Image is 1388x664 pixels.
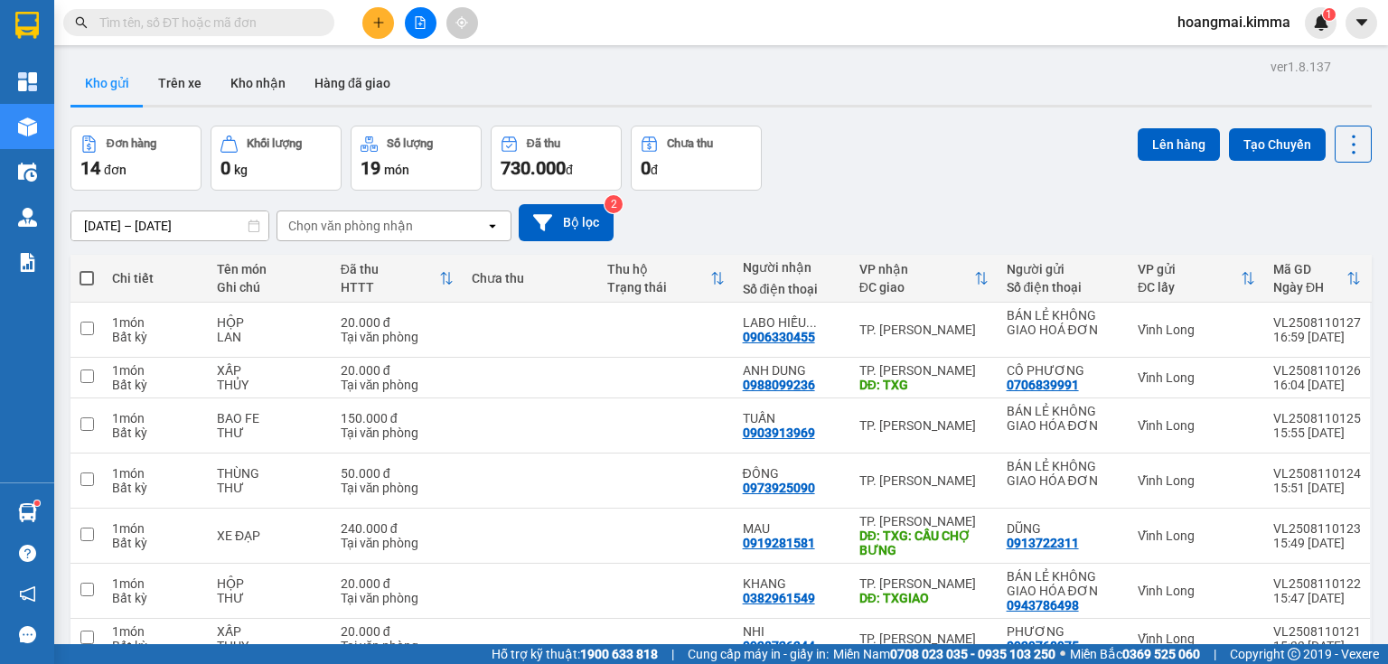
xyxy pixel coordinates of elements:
[112,411,199,426] div: 1 món
[859,528,989,557] div: DĐ: TXG: CẦU CHỢ BƯNG
[15,37,142,59] div: CÔ PHƯƠNG
[341,481,454,495] div: Tại văn phòng
[217,591,323,605] div: THƯ
[1313,14,1329,31] img: icon-new-feature
[217,315,323,330] div: HỘP
[341,363,454,378] div: 20.000 đ
[580,647,658,661] strong: 1900 633 818
[18,503,37,522] img: warehouse-icon
[491,126,622,191] button: Đã thu730.000đ
[112,271,199,285] div: Chi tiết
[99,13,313,33] input: Tìm tên, số ĐT hoặc mã đơn
[1007,378,1079,392] div: 0706839991
[15,12,39,39] img: logo-vxr
[859,262,974,276] div: VP nhận
[220,157,230,179] span: 0
[1288,648,1300,660] span: copyright
[112,521,199,536] div: 1 món
[112,378,199,392] div: Bất kỳ
[1138,418,1255,433] div: Vĩnh Long
[362,7,394,39] button: plus
[1007,459,1120,488] div: BÁN LẺ KHÔNG GIAO HÓA ĐƠN
[1346,7,1377,39] button: caret-down
[833,644,1055,664] span: Miền Nam
[341,315,454,330] div: 20.000 đ
[217,411,323,426] div: BAO FE
[1007,598,1079,613] div: 0943786498
[217,639,323,653] div: THUY
[300,61,405,105] button: Hàng đã giao
[566,163,573,177] span: đ
[667,137,713,150] div: Chưa thu
[1271,57,1331,77] div: ver 1.8.137
[1007,536,1079,550] div: 0913722311
[112,330,199,344] div: Bất kỳ
[341,639,454,653] div: Tại văn phòng
[70,61,144,105] button: Kho gửi
[651,163,658,177] span: đ
[688,644,829,664] span: Cung cấp máy in - giấy in:
[18,163,37,182] img: warehouse-icon
[455,16,468,29] span: aim
[217,262,323,276] div: Tên món
[217,576,323,591] div: HỘP
[341,624,454,639] div: 20.000 đ
[743,378,815,392] div: 0988099236
[341,411,454,426] div: 150.000 đ
[1007,404,1120,433] div: BÁN LẺ KHÔNG GIAO HÓA ĐƠN
[1138,528,1255,543] div: Vĩnh Long
[341,466,454,481] div: 50.000 đ
[34,500,40,506] sup: 1
[1273,315,1361,330] div: VL2508110127
[743,426,815,440] div: 0903913969
[1273,624,1361,639] div: VL2508110121
[631,126,762,191] button: Chưa thu0đ
[1070,644,1200,664] span: Miền Bắc
[527,137,560,150] div: Đã thu
[859,378,989,392] div: DĐ: TXG
[1138,262,1241,276] div: VP gửi
[1138,280,1241,295] div: ĐC lấy
[859,418,989,433] div: TP. [PERSON_NAME]
[1273,363,1361,378] div: VL2508110126
[1138,473,1255,488] div: Vĩnh Long
[492,644,658,664] span: Hỗ trợ kỹ thuật:
[519,204,614,241] button: Bộ lọc
[743,639,815,653] div: 0938726344
[1007,569,1120,598] div: BÁN LẺ KHÔNG GIAO HÓA ĐƠN
[1273,330,1361,344] div: 16:59 [DATE]
[217,481,323,495] div: THƯ
[1138,323,1255,337] div: Vĩnh Long
[71,211,268,240] input: Select a date range.
[19,626,36,643] span: message
[1273,576,1361,591] div: VL2508110122
[112,315,199,330] div: 1 món
[341,536,454,550] div: Tại văn phòng
[112,576,199,591] div: 1 món
[80,157,100,179] span: 14
[743,591,815,605] div: 0382961549
[1273,591,1361,605] div: 15:47 [DATE]
[1273,639,1361,653] div: 15:33 [DATE]
[341,330,454,344] div: Tại văn phòng
[1273,426,1361,440] div: 15:55 [DATE]
[217,426,323,440] div: THƯ
[1007,639,1079,653] div: 0939768975
[446,7,478,39] button: aim
[384,163,409,177] span: món
[217,378,323,392] div: THỦY
[1007,624,1120,639] div: PHƯƠNG
[1138,128,1220,161] button: Lên hàng
[1273,521,1361,536] div: VL2508110123
[1264,255,1370,303] th: Toggle SortBy
[598,255,734,303] th: Toggle SortBy
[1273,481,1361,495] div: 15:51 [DATE]
[112,536,199,550] div: Bất kỳ
[859,591,989,605] div: DĐ: TXGIAO
[1323,8,1336,21] sup: 1
[1273,262,1346,276] div: Mã GD
[341,426,454,440] div: Tại văn phòng
[1163,11,1305,33] span: hoangmai.kimma
[15,59,142,84] div: 0706839991
[859,363,989,378] div: TP. [PERSON_NAME]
